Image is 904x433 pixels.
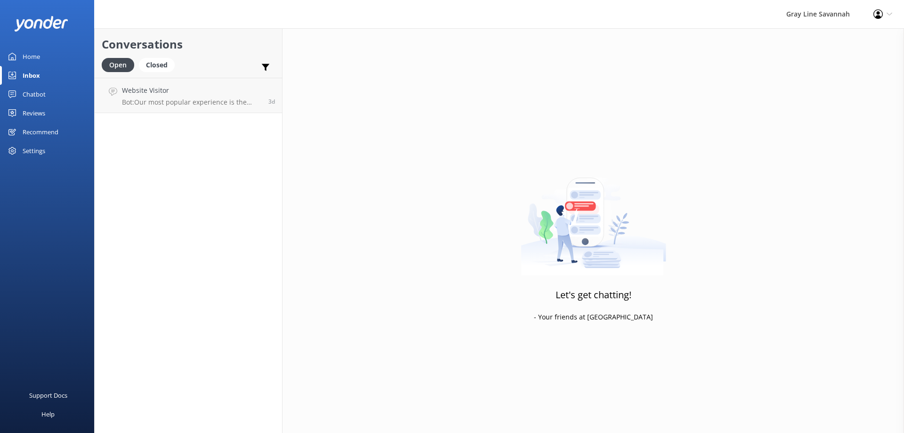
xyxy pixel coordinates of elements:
a: Website VisitorBot:Our most popular experience is the Explore Savannah Trolley Tour, a 90-minute ... [95,78,282,113]
h2: Conversations [102,35,275,53]
div: Settings [23,141,45,160]
span: Sep 25 2025 03:22pm (UTC -04:00) America/New_York [268,98,275,106]
div: Chatbot [23,85,46,104]
img: artwork of a man stealing a conversation from at giant smartphone [521,158,666,276]
div: Support Docs [29,386,67,405]
div: Help [41,405,55,424]
img: yonder-white-logo.png [14,16,68,32]
div: Open [102,58,134,72]
h3: Let's get chatting! [556,287,631,302]
p: - Your friends at [GEOGRAPHIC_DATA] [534,312,653,322]
a: Closed [139,59,179,70]
h4: Website Visitor [122,85,261,96]
a: Open [102,59,139,70]
p: Bot: Our most popular experience is the Explore Savannah Trolley Tour, a 90-minute narrated ride ... [122,98,261,106]
div: Reviews [23,104,45,123]
div: Inbox [23,66,40,85]
div: Closed [139,58,175,72]
div: Home [23,47,40,66]
div: Recommend [23,123,58,141]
